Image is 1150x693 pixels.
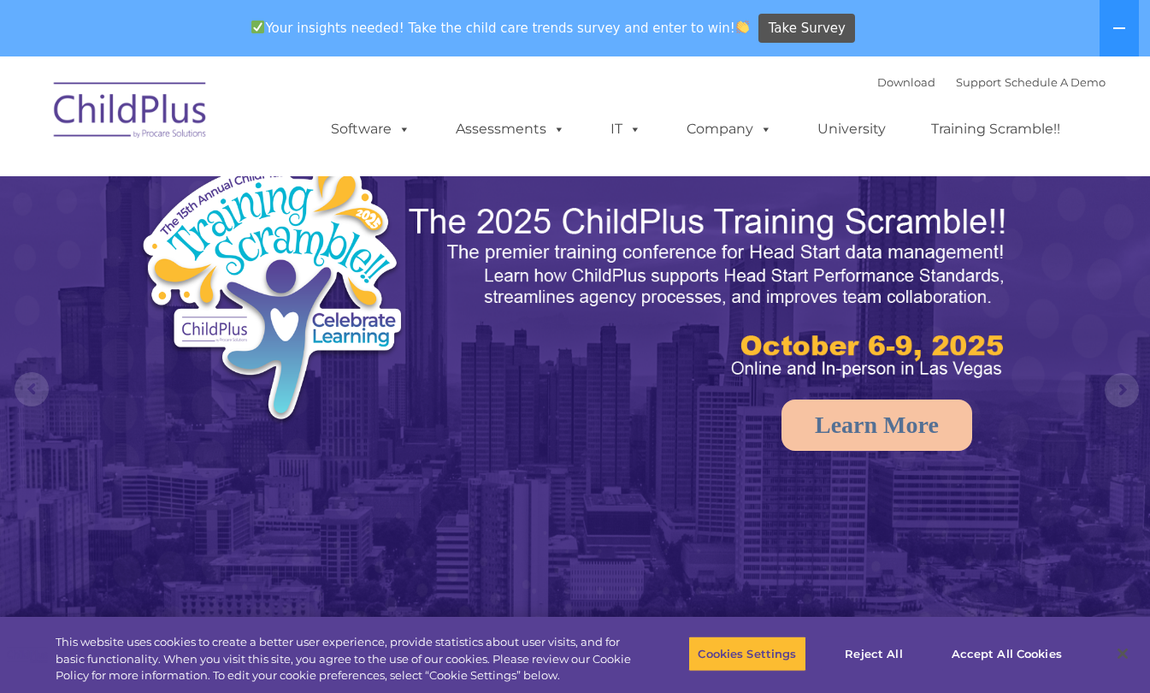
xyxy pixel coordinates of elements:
font: | [877,75,1106,89]
a: Take Survey [758,14,855,44]
a: Assessments [439,112,582,146]
span: Your insights needed! Take the child care trends survey and enter to win! [245,11,757,44]
span: Phone number [238,183,310,196]
button: Cookies Settings [688,636,805,672]
button: Accept All Cookies [942,636,1071,672]
button: Close [1104,635,1141,672]
span: Last name [238,113,290,126]
a: Support [956,75,1001,89]
span: Take Survey [769,14,846,44]
a: Training Scramble!! [914,112,1077,146]
div: This website uses cookies to create a better user experience, provide statistics about user visit... [56,634,633,684]
button: Reject All [821,636,928,672]
a: Download [877,75,935,89]
a: Company [669,112,789,146]
img: 👏 [736,21,749,33]
a: University [800,112,903,146]
img: ✅ [251,21,264,33]
a: IT [593,112,658,146]
img: ChildPlus by Procare Solutions [45,70,216,156]
a: Learn More [781,400,972,451]
a: Schedule A Demo [1005,75,1106,89]
a: Software [314,112,428,146]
